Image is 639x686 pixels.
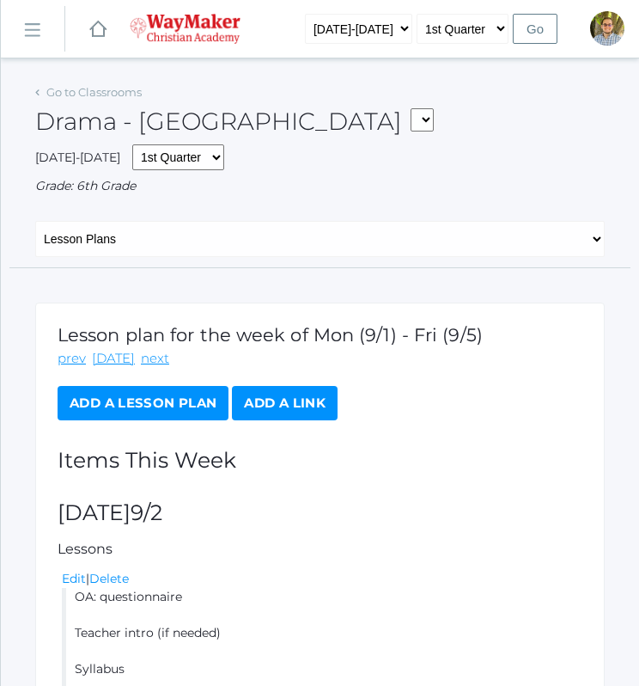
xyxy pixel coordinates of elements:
span: [DATE]-[DATE] [35,150,120,165]
h1: Lesson plan for the week of Mon (9/1) - Fri (9/5) [58,325,582,345]
img: waymaker-logo-stack-white-1602f2b1af18da31a5905e9982d058868370996dac5278e84edea6dabf9a3315.png [130,14,240,44]
input: Go [513,14,557,44]
a: next [141,349,169,369]
h2: [DATE] [58,501,582,525]
a: Edit [62,571,86,586]
h5: Lessons [58,542,582,557]
a: Go to Classrooms [46,85,142,99]
div: | [62,570,582,588]
a: Add a Lesson Plan [58,386,228,420]
h2: Drama - [GEOGRAPHIC_DATA] [35,108,434,136]
span: 9/2 [131,499,162,525]
a: Add a Link [232,386,338,420]
a: Delete [89,571,129,586]
a: [DATE] [92,349,135,369]
div: Kylen Braileanu [590,11,624,46]
div: Grade: 6th Grade [35,177,605,195]
a: prev [58,349,86,369]
h2: Items This Week [58,449,582,473]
